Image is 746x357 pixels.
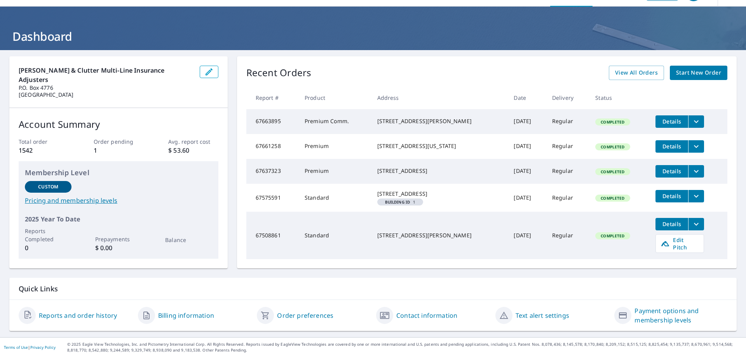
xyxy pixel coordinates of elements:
a: Edit Pitch [655,234,704,253]
button: detailsBtn-67575591 [655,190,688,202]
div: [STREET_ADDRESS][US_STATE] [377,142,502,150]
button: detailsBtn-67637323 [655,165,688,178]
p: | [4,345,56,350]
th: Date [507,86,546,109]
a: Payment options and membership levels [634,306,727,325]
td: 67575591 [246,184,298,212]
td: [DATE] [507,134,546,159]
p: [PERSON_NAME] & Clutter Multi-Line Insurance Adjusters [19,66,193,84]
p: Total order [19,138,68,146]
span: Details [660,192,683,200]
p: Membership Level [25,167,212,178]
p: Prepayments [95,235,142,243]
p: Avg. report cost [168,138,218,146]
button: detailsBtn-67508861 [655,218,688,230]
p: 0 [25,243,71,253]
td: Regular [546,212,589,259]
span: Details [660,220,683,228]
span: Completed [596,144,629,150]
td: 67637323 [246,159,298,184]
p: [GEOGRAPHIC_DATA] [19,91,193,98]
div: [STREET_ADDRESS] [377,167,502,175]
td: [DATE] [507,212,546,259]
p: © 2025 Eagle View Technologies, Inc. and Pictometry International Corp. All Rights Reserved. Repo... [67,341,742,353]
div: [STREET_ADDRESS][PERSON_NAME] [377,117,502,125]
div: [STREET_ADDRESS][PERSON_NAME] [377,232,502,239]
span: Start New Order [676,68,721,78]
th: Report # [246,86,298,109]
a: Reports and order history [39,311,117,320]
td: [DATE] [507,159,546,184]
a: Order preferences [277,311,333,320]
td: Regular [546,184,589,212]
p: P.O. Box 4776 [19,84,193,91]
td: 67663895 [246,109,298,134]
a: Privacy Policy [30,345,56,350]
a: Pricing and membership levels [25,196,212,205]
a: Billing information [158,311,214,320]
th: Product [298,86,371,109]
td: 67508861 [246,212,298,259]
td: Regular [546,109,589,134]
button: filesDropdownBtn-67663895 [688,115,704,128]
p: 1 [94,146,143,155]
div: [STREET_ADDRESS] [377,190,502,198]
p: Order pending [94,138,143,146]
p: 2025 Year To Date [25,214,212,224]
p: Custom [38,183,58,190]
th: Address [371,86,508,109]
td: 67661258 [246,134,298,159]
button: filesDropdownBtn-67661258 [688,140,704,153]
td: [DATE] [507,184,546,212]
p: Reports Completed [25,227,71,243]
p: Recent Orders [246,66,312,80]
a: Terms of Use [4,345,28,350]
td: Regular [546,134,589,159]
td: Standard [298,184,371,212]
button: detailsBtn-67663895 [655,115,688,128]
button: detailsBtn-67661258 [655,140,688,153]
span: 1 [380,200,420,204]
em: Building ID [385,200,410,204]
button: filesDropdownBtn-67508861 [688,218,704,230]
td: Premium Comm. [298,109,371,134]
span: Completed [596,169,629,174]
p: 1542 [19,146,68,155]
td: [DATE] [507,109,546,134]
p: $ 53.60 [168,146,218,155]
span: Details [660,118,683,125]
th: Status [589,86,649,109]
p: Balance [165,236,212,244]
h1: Dashboard [9,28,737,44]
span: Details [660,167,683,175]
th: Delivery [546,86,589,109]
a: Contact information [396,311,457,320]
span: Edit Pitch [661,236,699,251]
a: Start New Order [670,66,727,80]
a: View All Orders [609,66,664,80]
button: filesDropdownBtn-67637323 [688,165,704,178]
button: filesDropdownBtn-67575591 [688,190,704,202]
td: Regular [546,159,589,184]
span: Completed [596,119,629,125]
p: Account Summary [19,117,218,131]
span: Completed [596,233,629,239]
span: Completed [596,195,629,201]
td: Standard [298,212,371,259]
span: View All Orders [615,68,658,78]
span: Details [660,143,683,150]
td: Premium [298,134,371,159]
td: Premium [298,159,371,184]
p: Quick Links [19,284,727,294]
a: Text alert settings [516,311,569,320]
p: $ 0.00 [95,243,142,253]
